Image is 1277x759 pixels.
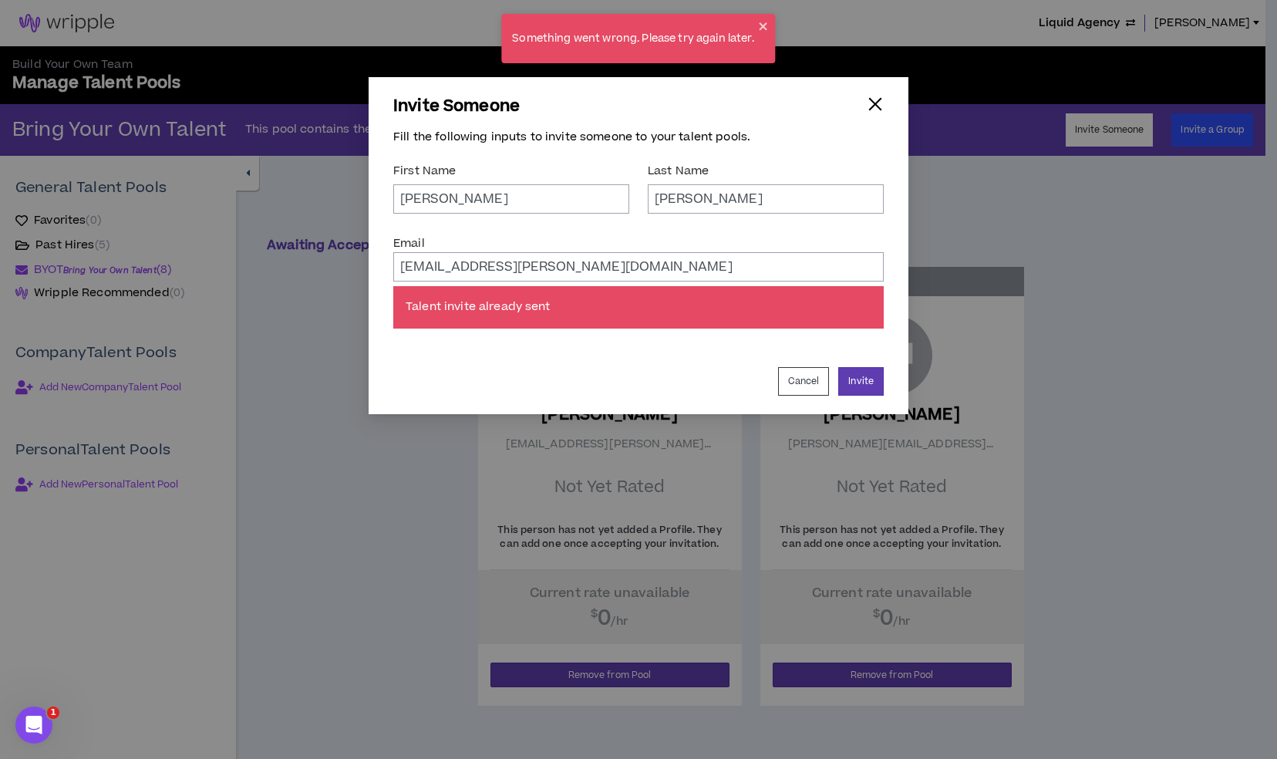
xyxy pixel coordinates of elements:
[507,26,758,52] div: Something went wrong. Please try again later.
[406,299,871,315] p: Talent invite already sent
[393,157,629,184] label: First Name
[393,130,884,145] p: Fill the following inputs to invite someone to your talent pools.
[759,20,770,32] button: close
[15,707,52,744] iframe: Intercom live chat
[778,367,830,396] button: Cancel
[393,230,425,257] label: Email
[393,96,520,117] p: Invite Someone
[648,157,884,184] label: Last Name
[47,707,59,719] span: 1
[838,367,884,396] button: Invite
